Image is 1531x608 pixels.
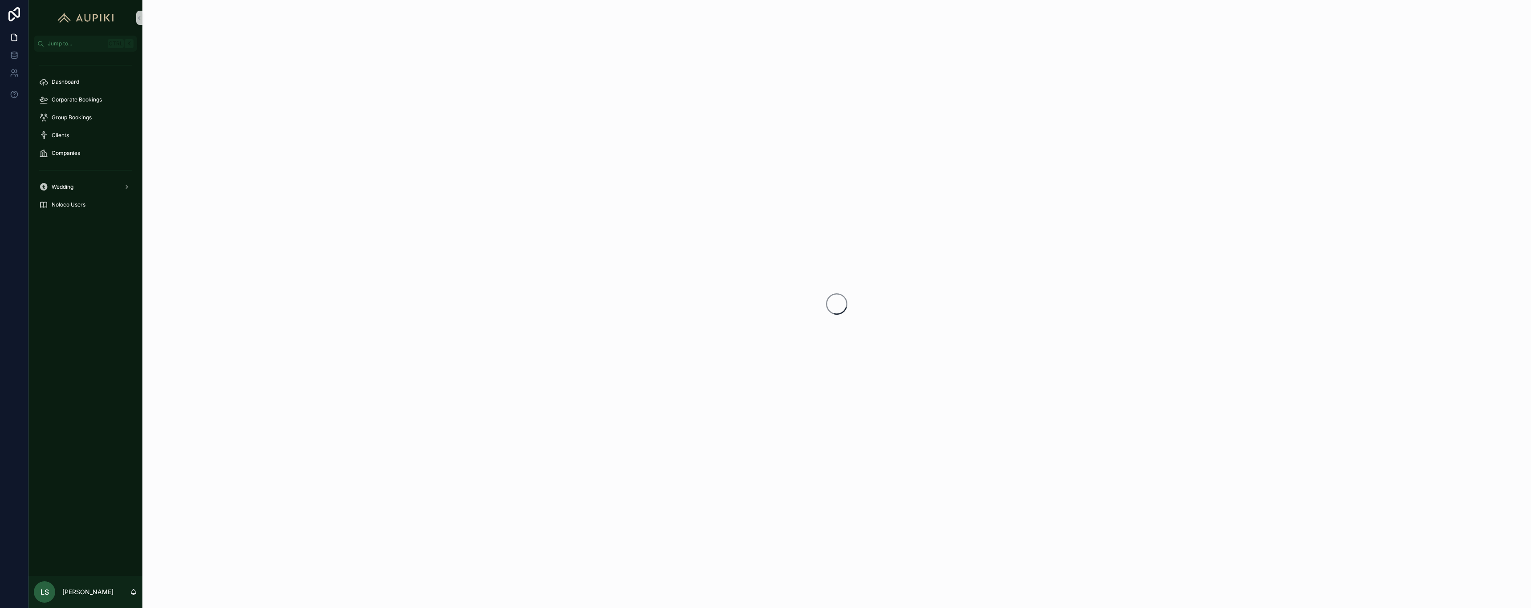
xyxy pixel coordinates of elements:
[52,132,69,139] span: Clients
[52,150,80,157] span: Companies
[28,52,142,224] div: scrollable content
[34,197,137,213] a: Noloco Users
[34,179,137,195] a: Wedding
[52,114,92,121] span: Group Bookings
[34,92,137,108] a: Corporate Bookings
[52,201,85,208] span: Noloco Users
[62,588,113,596] p: [PERSON_NAME]
[126,40,133,47] span: K
[52,96,102,103] span: Corporate Bookings
[53,11,118,25] img: App logo
[34,145,137,161] a: Companies
[52,78,79,85] span: Dashboard
[48,40,104,47] span: Jump to...
[34,36,137,52] button: Jump to...CtrlK
[34,109,137,126] a: Group Bookings
[108,39,124,48] span: Ctrl
[52,183,73,191] span: Wedding
[41,587,49,597] span: LS
[34,127,137,143] a: Clients
[34,74,137,90] a: Dashboard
